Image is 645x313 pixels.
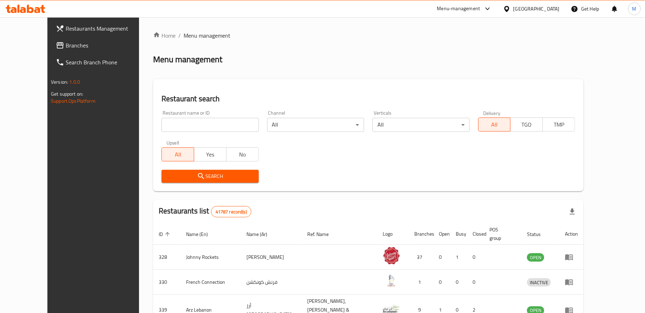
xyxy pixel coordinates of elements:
div: All [373,118,469,132]
div: Menu [565,278,578,286]
th: Closed [467,223,484,245]
div: Export file [564,203,581,220]
td: 0 [433,270,450,295]
a: Restaurants Management [50,20,155,37]
span: No [229,149,256,160]
h2: Restaurant search [162,94,575,104]
span: Name (En) [186,230,217,238]
td: 0 [433,245,450,270]
span: ID [159,230,172,238]
span: 41787 record(s) [211,209,251,215]
td: 328 [153,245,180,270]
h2: Restaurants list [159,206,251,217]
span: Version: [51,77,68,87]
td: 1 [409,270,433,295]
span: Search Branch Phone [66,58,150,66]
button: Search [162,170,258,183]
td: 330 [153,270,180,295]
div: [GEOGRAPHIC_DATA] [513,5,560,13]
img: French Connection [383,272,400,289]
a: Home [153,31,176,40]
label: Delivery [483,110,501,115]
span: M [632,5,637,13]
button: TMP [542,117,575,132]
div: All [267,118,364,132]
h2: Menu management [153,54,222,65]
td: فرنش كونكشن [241,270,302,295]
span: TMP [546,120,572,130]
span: Name (Ar) [246,230,276,238]
div: Menu-management [437,5,480,13]
button: No [226,147,259,161]
span: All [165,149,191,160]
td: 37 [409,245,433,270]
th: Logo [377,223,409,245]
div: Total records count [211,206,251,217]
th: Branches [409,223,433,245]
td: [PERSON_NAME] [241,245,302,270]
th: Busy [450,223,467,245]
span: Get support on: [51,89,83,98]
span: Status [527,230,550,238]
div: Menu [565,253,578,261]
a: Support.OpsPlatform [51,96,96,106]
span: 1.0.0 [69,77,80,87]
button: Yes [194,147,226,161]
nav: breadcrumb [153,31,584,40]
a: Branches [50,37,155,54]
img: Johnny Rockets [383,247,400,264]
span: INACTIVE [527,279,551,287]
input: Search for restaurant name or ID.. [162,118,258,132]
span: Menu management [184,31,230,40]
th: Open [433,223,450,245]
label: Upsell [166,140,179,145]
a: Search Branch Phone [50,54,155,71]
span: Search [167,172,253,181]
th: Action [559,223,584,245]
span: Ref. Name [308,230,338,238]
td: 0 [450,270,467,295]
td: Johnny Rockets [180,245,241,270]
button: All [478,117,511,132]
td: 0 [467,270,484,295]
button: TGO [510,117,543,132]
span: Branches [66,41,150,50]
span: OPEN [527,254,544,262]
span: Restaurants Management [66,24,150,33]
span: Yes [197,149,224,160]
td: 1 [450,245,467,270]
li: / [178,31,181,40]
span: POS group [489,225,513,242]
td: 0 [467,245,484,270]
button: All [162,147,194,161]
td: French Connection [180,270,241,295]
span: TGO [513,120,540,130]
span: All [481,120,508,130]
